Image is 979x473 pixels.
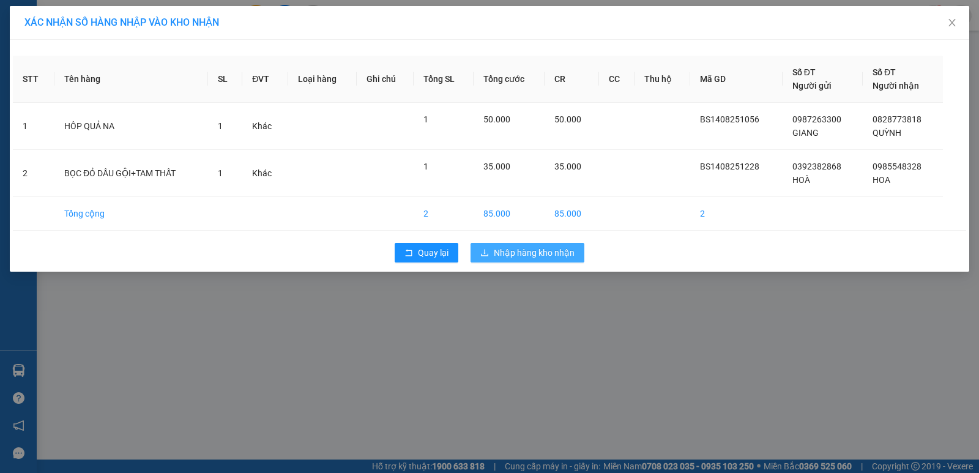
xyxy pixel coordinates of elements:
span: 35.000 [483,162,510,171]
span: 50.000 [483,114,510,124]
span: 1 [218,121,223,131]
img: logo.jpg [15,15,107,76]
th: Loại hàng [288,56,356,103]
span: rollback [404,248,413,258]
th: STT [13,56,54,103]
th: Tổng SL [414,56,473,103]
span: download [480,248,489,258]
span: 35.000 [554,162,581,171]
span: QUỲNH [873,128,901,138]
span: GIANG [792,128,819,138]
span: 1 [423,162,428,171]
span: HOA [873,175,890,185]
td: HÔP QUẢ NA [54,103,208,150]
th: Tổng cước [474,56,545,103]
td: 2 [414,197,473,231]
span: 50.000 [554,114,581,124]
span: 0987263300 [792,114,841,124]
td: Khác [242,150,288,197]
th: Ghi chú [357,56,414,103]
span: Quay lại [418,246,449,259]
td: 85.000 [474,197,545,231]
b: GỬI : VP Thiên [PERSON_NAME] [15,83,147,124]
th: SL [208,56,242,103]
span: Số ĐT [792,67,816,77]
span: Nhập hàng kho nhận [494,246,575,259]
li: 271 - [PERSON_NAME] - [GEOGRAPHIC_DATA] - [GEOGRAPHIC_DATA] [114,30,512,45]
span: 0392382868 [792,162,841,171]
td: 2 [13,150,54,197]
th: Thu hộ [635,56,690,103]
td: 1 [13,103,54,150]
span: BS1408251056 [700,114,759,124]
th: Mã GD [690,56,783,103]
td: Khác [242,103,288,150]
td: Tổng cộng [54,197,208,231]
button: downloadNhập hàng kho nhận [471,243,584,263]
td: BỌC ĐỎ DẦU GỘI+TAM THẤT [54,150,208,197]
span: Số ĐT [873,67,896,77]
th: CR [545,56,599,103]
span: HOÀ [792,175,810,185]
span: BS1408251228 [700,162,759,171]
button: rollbackQuay lại [395,243,458,263]
span: XÁC NHẬN SỐ HÀNG NHẬP VÀO KHO NHẬN [24,17,219,28]
th: ĐVT [242,56,288,103]
td: 85.000 [545,197,599,231]
th: Tên hàng [54,56,208,103]
span: 0828773818 [873,114,921,124]
th: CC [599,56,635,103]
span: 1 [423,114,428,124]
button: Close [935,6,969,40]
span: 1 [218,168,223,178]
span: 0985548328 [873,162,921,171]
td: 2 [690,197,783,231]
span: close [947,18,957,28]
span: Người gửi [792,81,832,91]
span: Người nhận [873,81,919,91]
